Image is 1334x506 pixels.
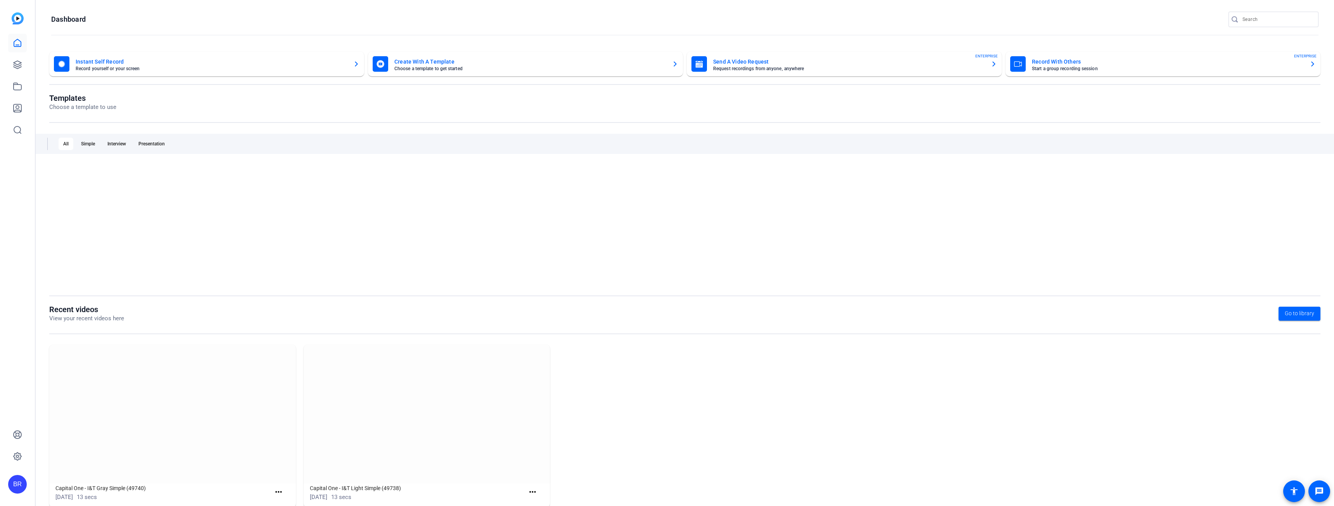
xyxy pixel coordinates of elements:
a: Go to library [1279,307,1320,321]
p: Choose a template to use [49,103,116,112]
mat-icon: message [1315,487,1324,496]
span: 13 secs [77,494,97,501]
span: [DATE] [55,494,73,501]
mat-icon: more_horiz [274,487,283,497]
mat-card-subtitle: Request recordings from anyone, anywhere [713,66,985,71]
div: Interview [103,138,131,150]
mat-card-subtitle: Record yourself or your screen [76,66,347,71]
mat-card-title: Instant Self Record [76,57,347,66]
span: 13 secs [331,494,351,501]
mat-card-subtitle: Choose a template to get started [394,66,666,71]
mat-icon: more_horiz [528,487,537,497]
img: Capital One - I&T Light Simple (49738) [304,345,550,484]
div: All [59,138,73,150]
div: Presentation [134,138,169,150]
img: blue-gradient.svg [12,12,24,24]
h1: Recent videos [49,305,124,314]
button: Record With OthersStart a group recording sessionENTERPRISE [1006,52,1320,76]
span: ENTERPRISE [975,53,998,59]
span: [DATE] [310,494,327,501]
button: Send A Video RequestRequest recordings from anyone, anywhereENTERPRISE [687,52,1002,76]
mat-icon: accessibility [1289,487,1299,496]
h1: Dashboard [51,15,86,24]
h1: Capital One - I&T Gray Simple (49740) [55,484,271,493]
mat-card-title: Record With Others [1032,57,1303,66]
input: Search [1242,15,1312,24]
div: BR [8,475,27,494]
div: Simple [76,138,100,150]
p: View your recent videos here [49,314,124,323]
mat-card-title: Create With A Template [394,57,666,66]
img: Capital One - I&T Gray Simple (49740) [49,345,296,484]
span: ENTERPRISE [1294,53,1317,59]
button: Instant Self RecordRecord yourself or your screen [49,52,364,76]
span: Go to library [1285,309,1314,318]
button: Create With A TemplateChoose a template to get started [368,52,683,76]
mat-card-title: Send A Video Request [713,57,985,66]
h1: Templates [49,93,116,103]
h1: Capital One - I&T Light Simple (49738) [310,484,525,493]
mat-card-subtitle: Start a group recording session [1032,66,1303,71]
